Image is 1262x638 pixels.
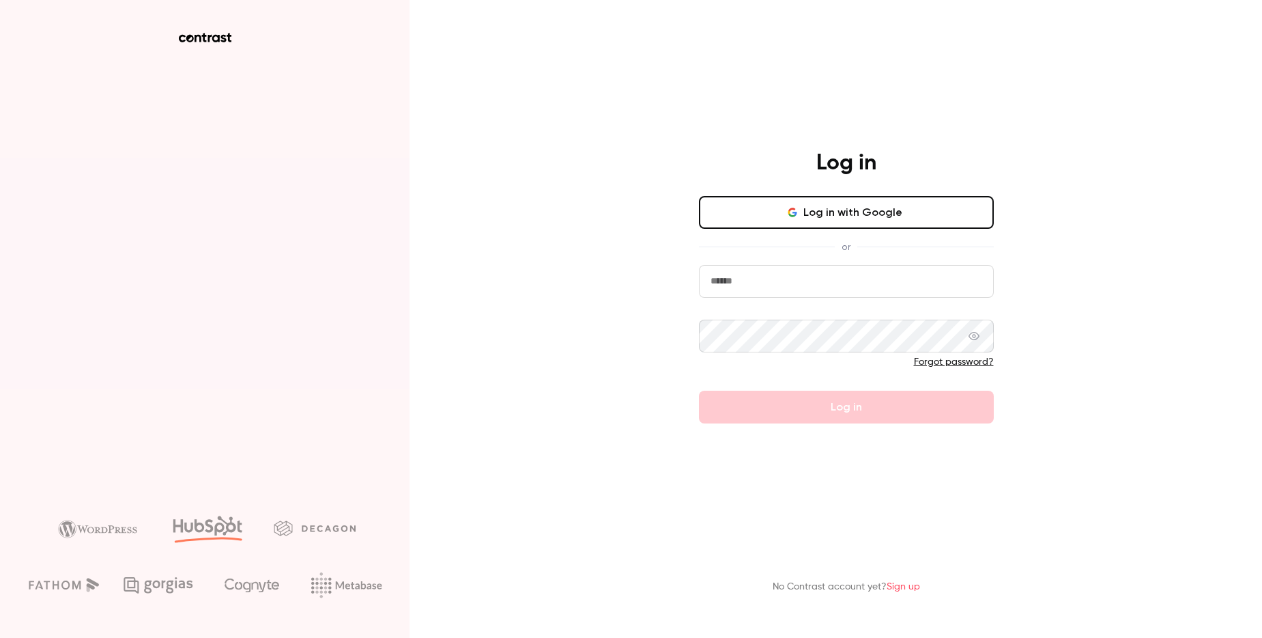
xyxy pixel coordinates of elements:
a: Forgot password? [914,357,994,367]
h4: Log in [816,150,876,177]
img: decagon [274,521,356,536]
a: Sign up [887,582,920,592]
button: Log in with Google [699,196,994,229]
p: No Contrast account yet? [773,580,920,594]
span: or [835,240,857,254]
